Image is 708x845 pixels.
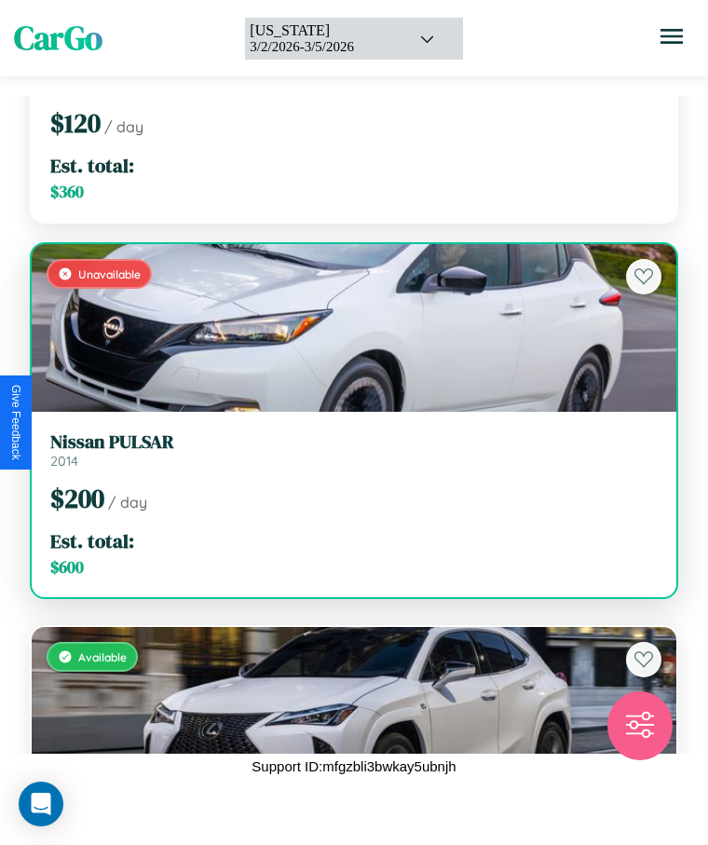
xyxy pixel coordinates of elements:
[50,453,78,470] span: 2014
[108,493,147,511] span: / day
[9,385,22,460] div: Give Feedback
[78,267,141,281] span: Unavailable
[50,105,101,141] span: $ 120
[250,39,395,55] div: 3 / 2 / 2026 - 3 / 5 / 2026
[50,430,658,470] a: Nissan PULSAR2014
[250,22,395,39] div: [US_STATE]
[50,556,84,579] span: $ 600
[50,430,658,453] h3: Nissan PULSAR
[252,754,456,779] p: Support ID: mfgzbli3bwkay5ubnjh
[104,117,143,136] span: / day
[19,782,63,826] div: Open Intercom Messenger
[50,527,134,554] span: Est. total:
[50,481,104,516] span: $ 200
[50,152,134,179] span: Est. total:
[14,16,102,61] span: CarGo
[50,181,84,203] span: $ 360
[78,650,127,664] span: Available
